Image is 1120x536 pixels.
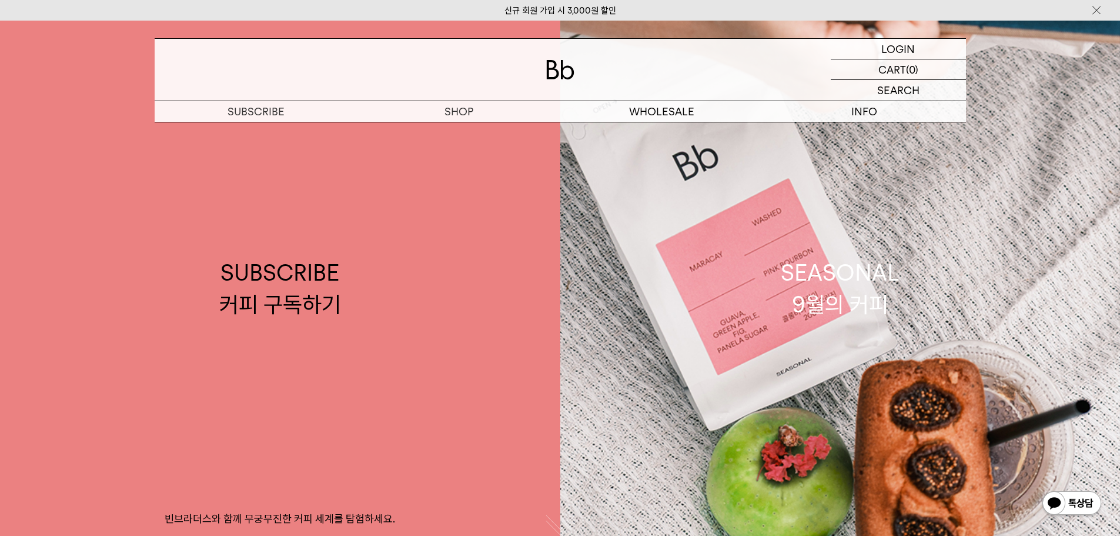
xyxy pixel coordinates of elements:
[546,60,574,79] img: 로고
[504,5,616,16] a: 신규 회원 가입 시 3,000원 할인
[906,59,918,79] p: (0)
[831,39,966,59] a: LOGIN
[878,59,906,79] p: CART
[357,101,560,122] a: SHOP
[877,80,920,101] p: SEARCH
[781,257,900,319] div: SEASONAL 9월의 커피
[1041,490,1102,518] img: 카카오톡 채널 1:1 채팅 버튼
[155,101,357,122] a: SUBSCRIBE
[560,101,763,122] p: WHOLESALE
[831,59,966,80] a: CART (0)
[763,101,966,122] p: INFO
[881,39,915,59] p: LOGIN
[219,257,341,319] div: SUBSCRIBE 커피 구독하기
